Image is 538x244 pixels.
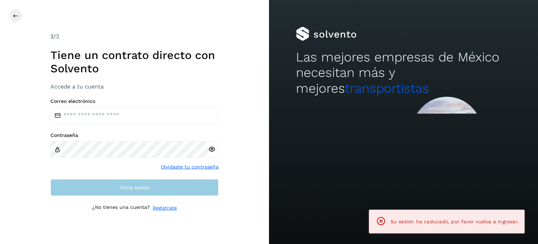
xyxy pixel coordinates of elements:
[50,98,219,104] label: Correo electrónico
[50,48,219,75] h1: Tiene un contrato directo con Solvento
[50,83,219,90] h3: Accede a tu cuenta
[153,204,177,212] a: Regístrate
[50,33,54,40] span: 2
[296,50,511,96] h2: Las mejores empresas de México necesitan más y mejores
[92,204,150,212] p: ¿No tienes una cuenta?
[120,185,150,190] span: Inicia sesión
[161,163,219,171] a: Olvidaste tu contraseña
[50,32,219,41] div: /2
[50,132,219,138] label: Contraseña
[50,179,219,196] button: Inicia sesión
[391,219,519,224] span: Su sesión ha caducado, por favor vuelva a ingresar.
[345,81,429,96] span: transportistas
